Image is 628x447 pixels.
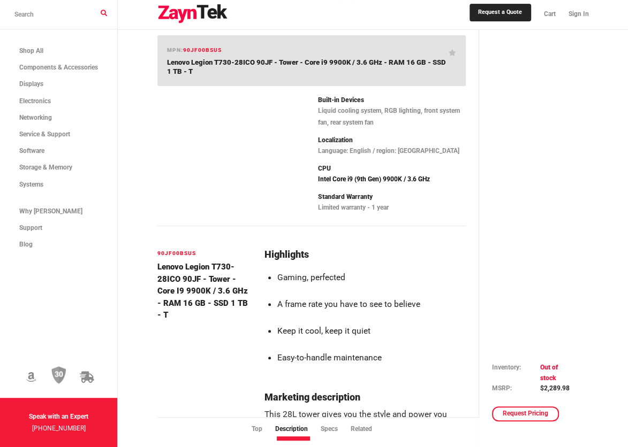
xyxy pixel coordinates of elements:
p: Localization [318,134,466,146]
img: 30 Day Return Policy [51,366,66,384]
p: Liquid cooling system, RGB lighting, front system fan, rear system fan [318,105,466,128]
p: CPU [318,163,466,174]
li: Description [275,424,321,434]
a: [PHONE_NUMBER] [32,425,86,432]
p: Intel Core i9 (9th Gen) 9900K / 3.6 GHz [318,173,466,185]
h4: Lenovo Legion T730-28ICO 90JF - Tower - Core i9 9900K / 3.6 GHz - RAM 16 GB - SSD 1 TB - T [157,261,252,321]
span: Lenovo Legion T730-28ICO 90JF - Tower - Core i9 9900K / 3.6 GHz - RAM 16 GB - SSD 1 TB - T [167,58,446,76]
h2: Marketing description [264,392,465,403]
p: Built-in Devices [318,94,466,106]
h6: 90JF00BSUS [157,249,252,258]
p: Limited warranty - 1 year [318,202,466,213]
span: Storage & Memory [19,164,72,171]
li: Related [351,424,385,434]
strong: Speak with an Expert [29,413,88,420]
h2: Highlights [264,249,465,260]
span: Why [PERSON_NAME] [19,207,82,215]
h6: mpn: [167,46,222,55]
span: Displays [19,80,43,88]
li: Top [252,424,275,434]
a: Cart [538,3,562,26]
span: Networking [19,114,52,121]
li: A frame rate you have to see to believe [277,295,465,313]
li: Specs [321,424,351,434]
a: Request a Quote [470,4,531,21]
a: Sign In [562,3,589,26]
li: Keep it cool, keep it quiet [277,322,465,340]
li: Easy-to-handle maintenance [277,349,465,367]
a: Request Pricing [492,406,559,421]
span: Software [19,147,44,155]
td: $2,289.98 [540,383,570,394]
p: Standard Warranty [318,191,466,203]
span: Out of stock [540,364,558,381]
img: logo [157,4,228,24]
span: Shop All [19,47,43,55]
p: Language: English / region: [GEOGRAPHIC_DATA] [318,145,466,157]
td: MSRP [492,383,540,394]
span: Service & Support [19,130,70,138]
span: Systems [19,181,43,188]
span: Cart [544,10,556,18]
span: Blog [19,241,33,248]
span: 90JF00BSUS [183,47,222,53]
span: Support [19,224,42,232]
td: Inventory [492,363,540,383]
span: Electronics [19,97,51,105]
span: Components & Accessories [19,64,98,71]
li: Gaming, perfected [277,268,465,287]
